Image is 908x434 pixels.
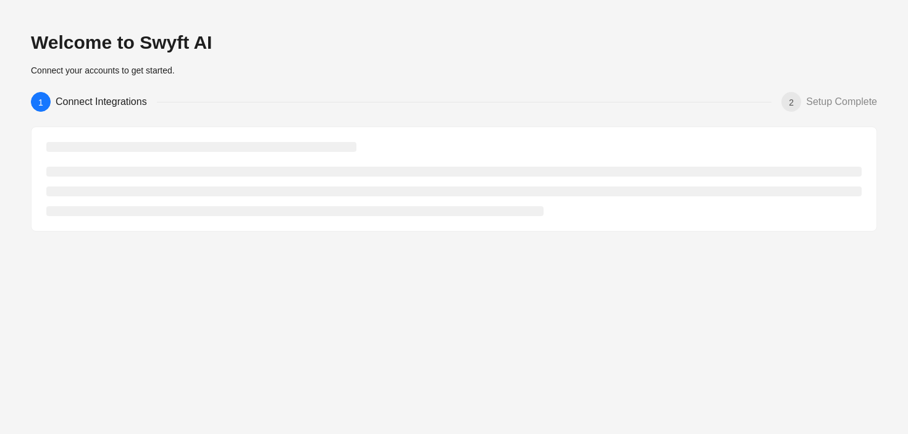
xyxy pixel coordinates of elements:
h2: Welcome to Swyft AI [31,31,877,54]
div: Setup Complete [806,92,877,112]
div: Connect Integrations [56,92,157,112]
span: 2 [789,98,794,107]
span: 1 [38,98,43,107]
span: Connect your accounts to get started. [31,65,175,75]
